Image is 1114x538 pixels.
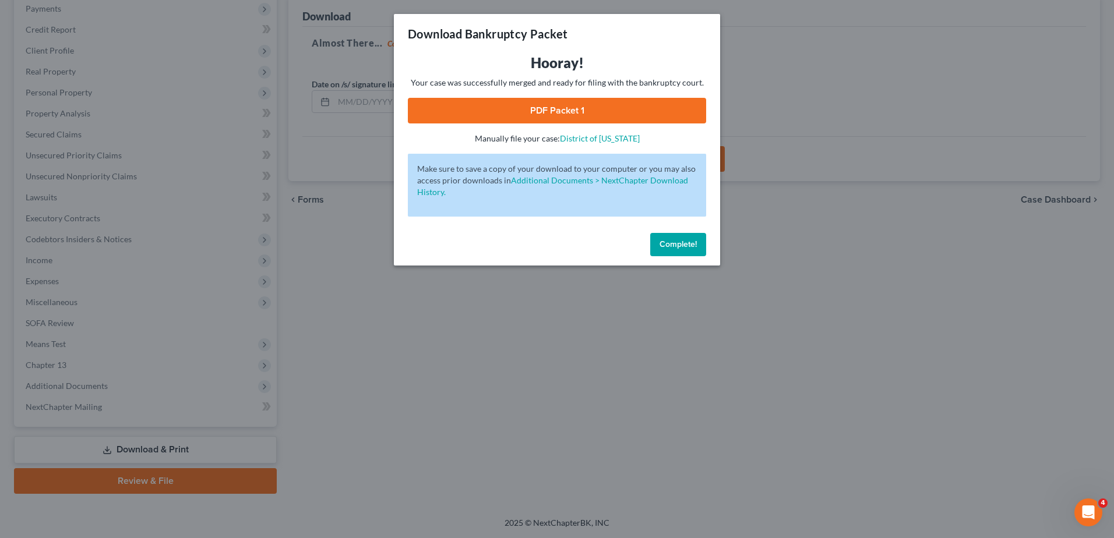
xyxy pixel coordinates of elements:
[417,163,697,198] p: Make sure to save a copy of your download to your computer or you may also access prior downloads in
[1074,498,1102,526] iframe: Intercom live chat
[408,26,567,42] h3: Download Bankruptcy Packet
[408,98,706,123] a: PDF Packet 1
[417,175,688,197] a: Additional Documents > NextChapter Download History.
[408,133,706,144] p: Manually file your case:
[560,133,640,143] a: District of [US_STATE]
[660,239,697,249] span: Complete!
[408,77,706,89] p: Your case was successfully merged and ready for filing with the bankruptcy court.
[408,54,706,72] h3: Hooray!
[650,233,706,256] button: Complete!
[1098,498,1108,508] span: 4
